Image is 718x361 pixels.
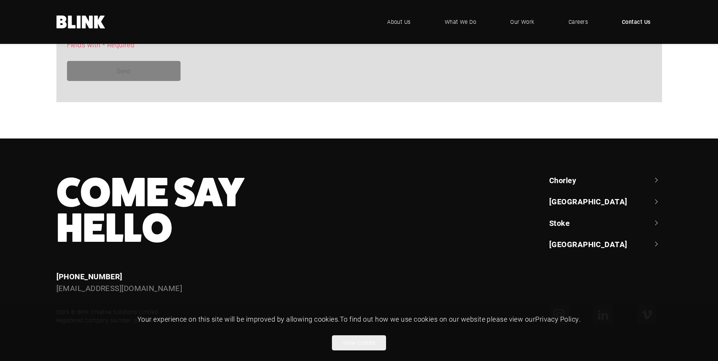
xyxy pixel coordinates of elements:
[56,271,123,281] a: [PHONE_NUMBER]
[535,314,579,324] a: Privacy Policy
[56,16,106,28] a: Home
[376,11,422,33] a: About Us
[387,18,411,26] span: About Us
[549,239,662,249] a: [GEOGRAPHIC_DATA]
[56,283,182,293] a: [EMAIL_ADDRESS][DOMAIN_NAME]
[611,11,662,33] a: Contact Us
[433,11,488,33] a: What We Do
[137,314,581,324] span: Your experience on this site will be improved by allowing cookies. To find out how we use cookies...
[568,18,588,26] span: Careers
[499,11,546,33] a: Our Work
[622,18,651,26] span: Contact Us
[549,175,662,185] a: Chorley
[510,18,534,26] span: Our Work
[445,18,477,26] span: What We Do
[549,196,662,207] a: [GEOGRAPHIC_DATA]
[56,175,416,246] h3: Come Say Hello
[557,11,599,33] a: Careers
[332,335,386,350] button: Allow cookies
[67,40,135,49] span: Fields with * Required
[549,218,662,228] a: Stoke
